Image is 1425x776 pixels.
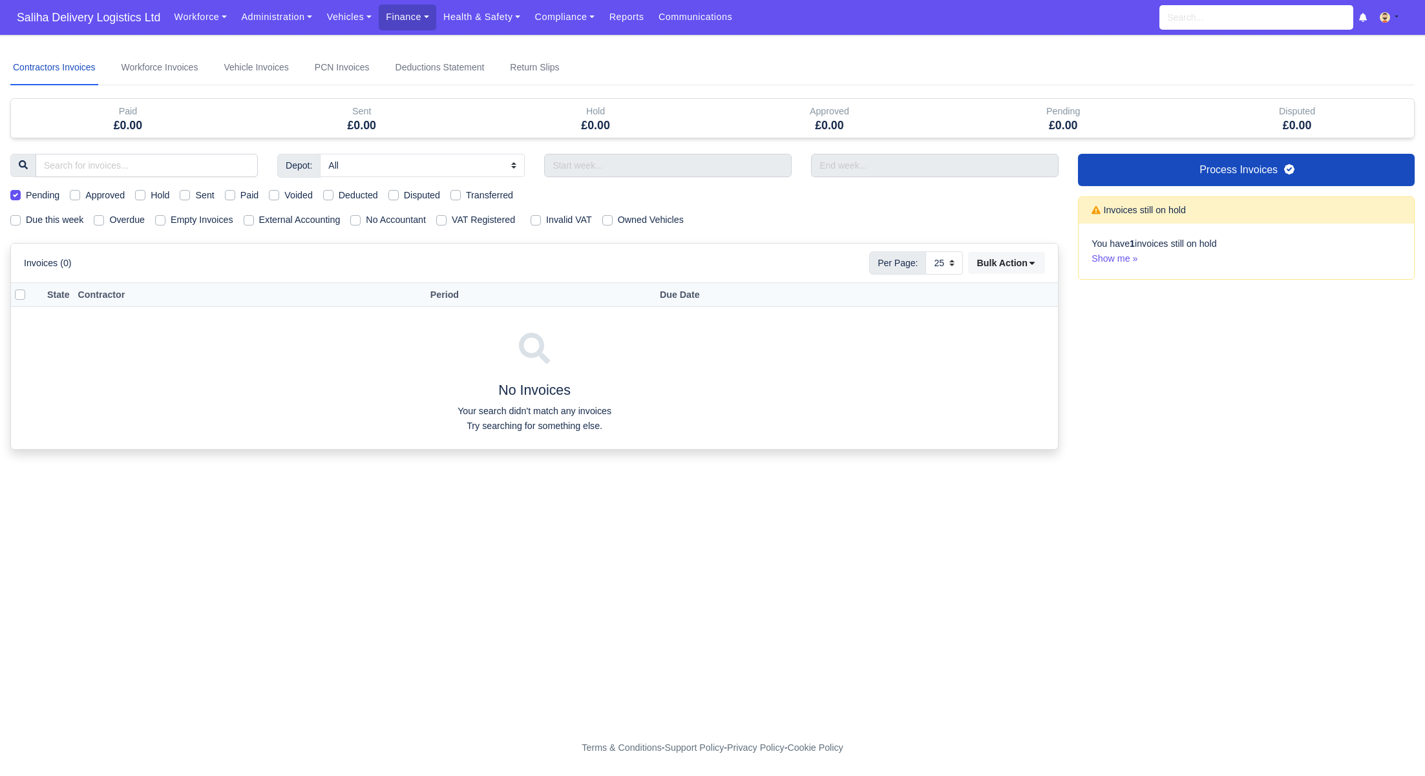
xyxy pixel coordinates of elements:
[436,5,528,30] a: Health & Safety
[151,188,169,203] label: Hold
[452,213,515,227] label: VAT Registered
[507,50,562,85] a: Return Slips
[379,5,436,30] a: Finance
[16,383,1053,399] h4: No Invoices
[195,188,214,203] label: Sent
[582,742,661,753] a: Terms & Conditions
[36,154,258,177] input: Search for invoices...
[312,50,372,85] a: PCN Invoices
[479,99,713,138] div: Hold
[16,404,1053,434] p: Your search didn't match any invoices Try searching for something else.
[602,5,651,30] a: Reports
[1092,253,1137,264] a: Show me »
[171,213,233,227] label: Empty Invoices
[240,188,259,203] label: Paid
[489,104,703,119] div: Hold
[426,283,655,307] th: Period
[255,104,469,119] div: Sent
[727,742,785,753] a: Privacy Policy
[1193,627,1425,776] iframe: Chat Widget
[319,5,379,30] a: Vehicles
[544,154,792,177] input: Start week...
[466,188,513,203] label: Transferred
[956,104,1170,119] div: Pending
[10,50,98,85] a: Contractors Invoices
[404,188,440,203] label: Disputed
[259,213,341,227] label: External Accounting
[651,5,740,30] a: Communications
[665,742,724,753] a: Support Policy
[1130,238,1135,249] strong: 1
[16,322,1053,434] div: No Invoices
[234,5,319,30] a: Administration
[946,99,1180,138] div: Pending
[24,258,72,269] h6: Invoices (0)
[26,188,59,203] label: Pending
[546,213,592,227] label: Invalid VAT
[339,188,378,203] label: Deducted
[956,119,1170,132] h5: £0.00
[109,213,145,227] label: Overdue
[245,99,479,138] div: Sent
[393,50,487,85] a: Deductions Statement
[21,104,235,119] div: Paid
[869,251,926,275] span: Per Page:
[811,154,1059,177] input: End week...
[85,188,125,203] label: Approved
[1180,99,1414,138] div: Disputed
[1159,5,1353,30] input: Search...
[968,252,1045,274] button: Bulk Action
[1190,119,1404,132] h5: £0.00
[722,104,936,119] div: Approved
[11,99,245,138] div: Paid
[1078,154,1415,186] a: Process Invoices
[722,119,936,132] h5: £0.00
[255,119,469,132] h5: £0.00
[618,213,684,227] label: Owned Vehicles
[712,99,946,138] div: Approved
[10,5,167,30] a: Saliha Delivery Logistics Ltd
[167,5,234,30] a: Workforce
[21,119,235,132] h5: £0.00
[119,50,201,85] a: Workforce Invoices
[1190,104,1404,119] div: Disputed
[1092,205,1186,216] h6: Invoices still on hold
[344,740,1081,755] div: - - -
[1079,224,1414,279] div: You have invoices still on hold
[527,5,602,30] a: Compliance
[277,154,321,177] span: Depot:
[26,213,83,227] label: Due this week
[787,742,843,753] a: Cookie Policy
[489,119,703,132] h5: £0.00
[656,283,956,307] th: Due Date
[74,283,417,307] th: Contractor
[284,188,313,203] label: Voided
[366,213,426,227] label: No Accountant
[221,50,291,85] a: Vehicle Invoices
[43,283,74,307] th: State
